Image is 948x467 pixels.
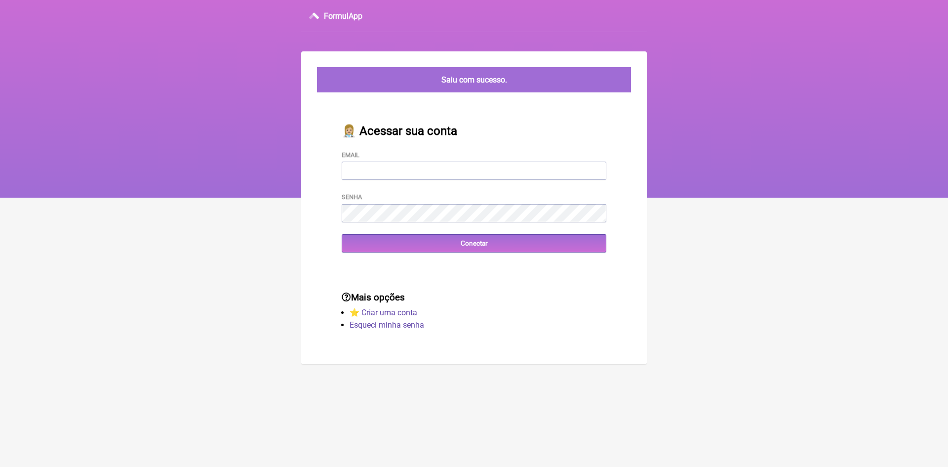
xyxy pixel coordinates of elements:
[324,11,362,21] h3: FormulApp
[342,292,606,303] h3: Mais opções
[342,193,362,201] label: Senha
[342,234,606,253] input: Conectar
[317,67,631,92] div: Saiu com sucesso.
[342,151,359,159] label: Email
[350,308,417,317] a: ⭐️ Criar uma conta
[342,124,606,138] h2: 👩🏼‍⚕️ Acessar sua conta
[350,320,424,330] a: Esqueci minha senha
